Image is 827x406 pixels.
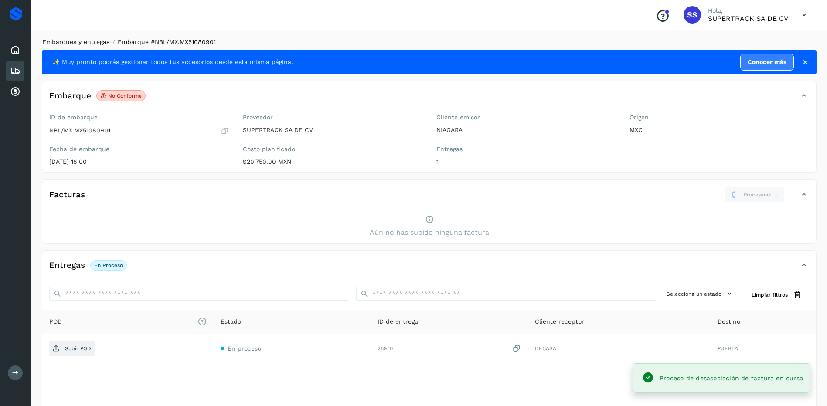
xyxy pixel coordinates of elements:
span: Estado [221,317,241,326]
p: No conforme [108,93,142,99]
span: Limpiar filtros [752,291,788,299]
span: Cliente receptor [535,317,584,326]
p: SUPERTRACK SA DE CV [243,126,422,134]
p: NBL/MX.MX51080901 [49,127,110,134]
span: Procesando... [744,191,777,199]
p: Hola, [708,7,788,14]
button: Subir POD [49,341,95,356]
span: POD [49,317,207,326]
a: Embarques y entregas [42,38,109,45]
div: Embarques [6,61,24,81]
span: ID de entrega [378,317,418,326]
button: Selecciona un estado [663,287,738,301]
label: ID de embarque [49,114,229,121]
a: Conocer más [740,54,794,71]
span: Embarque #NBL/MX.MX51080901 [118,38,216,45]
td: DECASA [528,334,710,363]
label: Costo planificado [243,145,422,153]
label: Cliente emisor [436,114,616,121]
span: En proceso [228,345,261,352]
h4: Facturas [49,190,85,200]
div: EmbarqueNo conforme [42,88,816,110]
p: SUPERTRACK SA DE CV [708,14,788,23]
div: FacturasProcesando... [42,187,816,210]
label: Proveedor [243,114,422,121]
div: Inicio [6,41,24,60]
td: PUEBLA [711,334,816,363]
div: EntregasEn proceso [42,258,816,280]
p: En proceso [94,262,123,268]
label: Entregas [436,145,616,153]
span: Proceso de desasociación de factura en curso [660,375,803,382]
p: 1 [436,158,616,166]
div: 26970 [378,344,521,353]
div: Cuentas por cobrar [6,82,24,101]
p: [DATE] 18:00 [49,158,229,166]
button: Procesando... [724,187,785,203]
h4: Embarque [49,91,91,101]
p: NIAGARA [436,126,616,134]
span: Aún no has subido ninguna factura [370,227,489,238]
label: Fecha de embarque [49,145,229,153]
p: MXC [630,126,809,134]
p: $20,750.00 MXN [243,158,422,166]
span: Destino [718,317,740,326]
span: ✨ Muy pronto podrás gestionar todos tus accesorios desde esta misma página. [52,58,293,67]
nav: breadcrumb [42,37,817,47]
label: Origen [630,114,809,121]
p: Subir POD [65,345,91,352]
button: Limpiar filtros [745,287,809,303]
h4: Entregas [49,261,85,271]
